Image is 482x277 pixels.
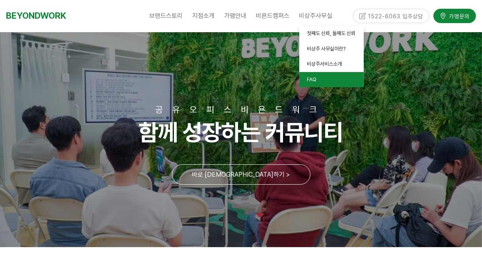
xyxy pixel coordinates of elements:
[295,6,338,26] a: 비상주사무실
[307,30,356,36] span: 첫째도 신뢰, 둘째도 신뢰
[307,46,346,52] span: 비상주 사무실이란?
[447,12,470,20] span: 가맹문의
[299,12,333,20] span: 비상주사무실
[307,76,317,82] span: FAQ
[224,12,247,20] span: 가맹안내
[299,26,364,41] a: 첫째도 신뢰, 둘째도 신뢰
[193,12,215,20] span: 지점소개
[220,6,252,26] a: 가맹안내
[299,57,364,72] a: 비상주서비스소개
[145,6,188,26] a: 브랜드스토리
[6,8,66,23] a: BEYONDWORK
[299,41,364,57] a: 비상주 사무실이란?
[307,61,342,67] span: 비상주서비스소개
[256,12,290,20] span: 비욘드캠퍼스
[150,12,183,20] span: 브랜드스토리
[299,72,364,88] a: FAQ
[252,6,295,26] a: 비욘드캠퍼스
[433,9,476,23] a: 가맹문의
[188,6,220,26] a: 지점소개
